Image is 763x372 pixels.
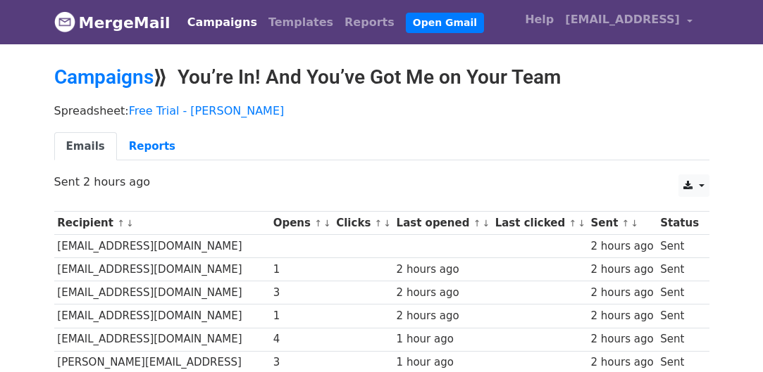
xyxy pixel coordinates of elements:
[590,238,653,255] div: 2 hours ago
[333,212,392,235] th: Clicks
[397,354,488,371] div: 1 hour ago
[590,285,653,301] div: 2 hours ago
[657,304,702,328] td: Sent
[657,328,702,351] td: Sent
[54,235,270,258] td: [EMAIL_ADDRESS][DOMAIN_NAME]
[375,218,383,229] a: ↑
[273,331,330,347] div: 4
[590,262,653,278] div: 2 hours ago
[569,218,576,229] a: ↑
[54,258,270,281] td: [EMAIL_ADDRESS][DOMAIN_NAME]
[590,308,653,324] div: 2 hours ago
[54,103,709,118] p: Spreadsheet:
[263,8,339,37] a: Templates
[590,354,653,371] div: 2 hours ago
[397,285,488,301] div: 2 hours ago
[565,11,680,28] span: [EMAIL_ADDRESS]
[657,235,702,258] td: Sent
[54,304,270,328] td: [EMAIL_ADDRESS][DOMAIN_NAME]
[314,218,322,229] a: ↑
[657,212,702,235] th: Status
[519,6,559,34] a: Help
[129,104,285,117] a: Free Trial - [PERSON_NAME]
[117,218,125,229] a: ↑
[54,132,117,161] a: Emails
[590,331,653,347] div: 2 hours ago
[323,218,331,229] a: ↓
[397,308,488,324] div: 2 hours ago
[578,218,585,229] a: ↓
[54,8,170,37] a: MergeMail
[492,212,588,235] th: Last clicked
[631,218,638,229] a: ↓
[54,65,154,89] a: Campaigns
[182,8,263,37] a: Campaigns
[54,174,709,189] p: Sent 2 hours ago
[383,218,391,229] a: ↓
[117,132,187,161] a: Reports
[54,281,270,304] td: [EMAIL_ADDRESS][DOMAIN_NAME]
[406,13,484,33] a: Open Gmail
[588,212,657,235] th: Sent
[126,218,134,229] a: ↓
[657,258,702,281] td: Sent
[473,218,481,229] a: ↑
[54,328,270,351] td: [EMAIL_ADDRESS][DOMAIN_NAME]
[393,212,492,235] th: Last opened
[54,65,709,89] h2: ⟫ You’re In! And You’ve Got Me on Your Team
[397,331,488,347] div: 1 hour ago
[657,281,702,304] td: Sent
[273,285,330,301] div: 3
[54,11,75,32] img: MergeMail logo
[270,212,333,235] th: Opens
[273,262,330,278] div: 1
[339,8,400,37] a: Reports
[397,262,488,278] div: 2 hours ago
[273,354,330,371] div: 3
[622,218,630,229] a: ↑
[54,212,270,235] th: Recipient
[559,6,697,39] a: [EMAIL_ADDRESS]
[482,218,490,229] a: ↓
[273,308,330,324] div: 1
